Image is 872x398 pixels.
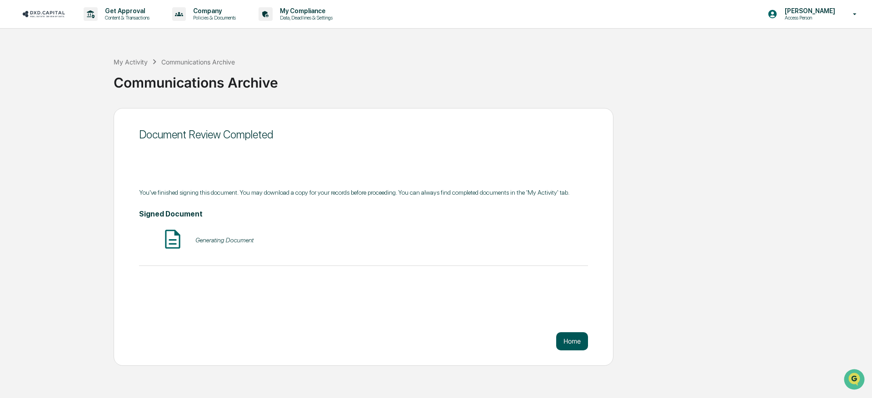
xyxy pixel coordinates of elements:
[777,15,840,21] p: Access Person
[273,7,337,15] p: My Compliance
[843,368,867,393] iframe: Open customer support
[9,115,16,123] div: 🖐️
[556,332,588,350] button: Home
[161,228,184,251] img: Document Icon
[139,210,588,218] h4: Signed Document
[186,7,240,15] p: Company
[273,15,337,21] p: Data, Deadlines & Settings
[31,79,115,86] div: We're available if you need us!
[18,114,59,123] span: Preclearance
[139,189,588,196] div: You've finished signing this document. You may download a copy for your records before proceeding...
[139,128,588,141] div: Document Review Completed
[195,236,254,244] div: Generating Document
[98,7,154,15] p: Get Approval
[98,15,154,21] p: Content & Transactions
[154,72,165,83] button: Start new chat
[9,69,25,86] img: 1746055101610-c473b297-6a78-478c-a979-82029cc54cd1
[9,133,16,140] div: 🔎
[5,111,62,127] a: 🖐️Preclearance
[5,128,61,144] a: 🔎Data Lookup
[777,7,840,15] p: [PERSON_NAME]
[66,115,73,123] div: 🗄️
[90,154,110,161] span: Pylon
[22,10,65,18] img: logo
[114,58,148,66] div: My Activity
[9,19,165,34] p: How can we help?
[161,58,235,66] div: Communications Archive
[31,69,149,79] div: Start new chat
[64,153,110,161] a: Powered byPylon
[75,114,113,123] span: Attestations
[186,15,240,21] p: Policies & Documents
[114,67,867,91] div: Communications Archive
[18,132,57,141] span: Data Lookup
[62,111,116,127] a: 🗄️Attestations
